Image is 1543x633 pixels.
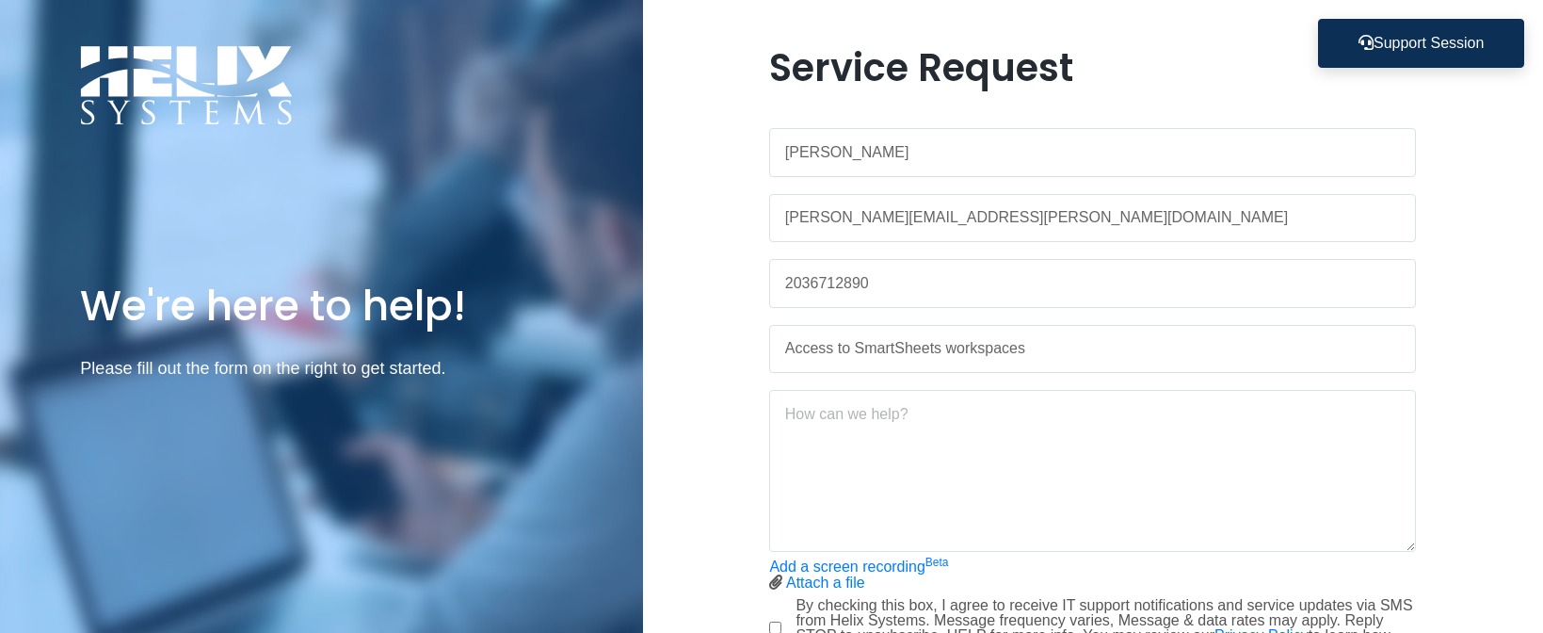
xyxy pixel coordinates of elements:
h1: We're here to help! [80,279,562,333]
a: Attach a file [786,575,865,591]
img: Logo [80,45,293,125]
p: Please fill out the form on the right to get started. [80,355,562,382]
input: Phone Number [769,259,1416,308]
h1: Service Request [769,45,1416,90]
input: Name [769,128,1416,177]
sup: Beta [925,556,949,569]
a: Add a screen recordingBeta [769,559,948,575]
input: Work Email [769,194,1416,243]
input: Subject [769,325,1416,374]
button: Support Session [1318,19,1524,68]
